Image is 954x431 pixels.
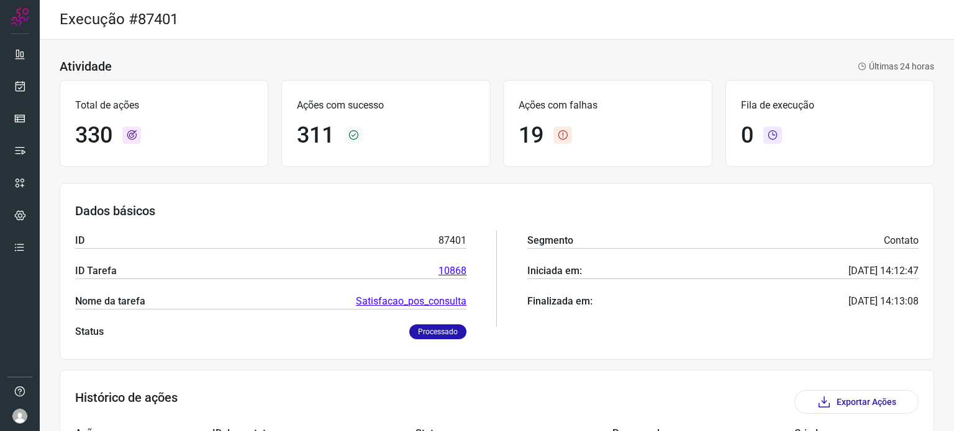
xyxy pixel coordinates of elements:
[75,390,178,414] h3: Histórico de ações
[60,11,178,29] h2: Execução #87401
[75,122,112,149] h1: 330
[356,294,466,309] a: Satisfacao_pos_consulta
[11,7,29,26] img: Logo
[794,390,919,414] button: Exportar Ações
[741,122,753,149] h1: 0
[438,264,466,278] a: 10868
[409,324,466,339] p: Processado
[741,98,919,113] p: Fila de execução
[848,264,919,278] p: [DATE] 14:12:47
[438,233,466,248] p: 87401
[12,409,27,424] img: avatar-user-boy.jpg
[75,203,919,218] h3: Dados básicos
[527,294,593,309] p: Finalizada em:
[75,233,84,248] p: ID
[297,122,334,149] h1: 311
[519,122,543,149] h1: 19
[60,59,112,74] h3: Atividade
[848,294,919,309] p: [DATE] 14:13:08
[527,233,573,248] p: Segmento
[75,264,117,278] p: ID Tarefa
[75,324,104,339] p: Status
[527,264,582,278] p: Iniciada em:
[75,98,253,113] p: Total de ações
[519,98,696,113] p: Ações com falhas
[884,233,919,248] p: Contato
[297,98,475,113] p: Ações com sucesso
[75,294,145,309] p: Nome da tarefa
[858,60,934,73] p: Últimas 24 horas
